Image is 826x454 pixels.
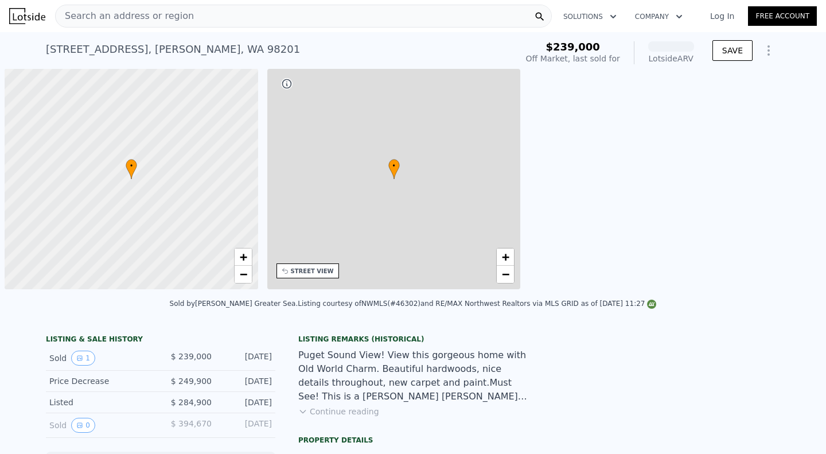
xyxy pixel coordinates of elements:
div: Price Decrease [49,375,151,387]
div: Sold by [PERSON_NAME] Greater Sea . [170,300,298,308]
span: Search an address or region [56,9,194,23]
a: Zoom out [497,266,514,283]
span: + [502,250,509,264]
button: SAVE [712,40,753,61]
a: Free Account [748,6,817,26]
div: [DATE] [221,351,272,366]
span: + [239,250,247,264]
span: $ 239,000 [171,352,212,361]
button: View historical data [71,351,95,366]
div: Sold [49,418,151,433]
img: NWMLS Logo [647,300,656,309]
button: Solutions [554,6,626,27]
span: − [239,267,247,281]
a: Log In [696,10,748,22]
img: Lotside [9,8,45,24]
div: Lotside ARV [648,53,694,64]
a: Zoom out [235,266,252,283]
div: • [126,159,137,179]
div: [DATE] [221,397,272,408]
div: [STREET_ADDRESS] , [PERSON_NAME] , WA 98201 [46,41,300,57]
div: • [388,159,400,179]
div: STREET VIEW [291,267,334,275]
button: Show Options [757,39,780,62]
span: $ 284,900 [171,398,212,407]
div: Listing Remarks (Historical) [298,335,528,344]
span: • [388,161,400,171]
button: View historical data [71,418,95,433]
div: Puget Sound View! View this gorgeous home with Old World Charm. Beautiful hardwoods, nice details... [298,348,528,403]
span: − [502,267,509,281]
div: Off Market, last sold for [526,53,620,64]
div: Property details [298,436,528,445]
div: [DATE] [221,418,272,433]
div: Listed [49,397,151,408]
a: Zoom in [497,249,514,266]
div: [DATE] [221,375,272,387]
span: $ 249,900 [171,377,212,386]
button: Company [626,6,692,27]
button: Continue reading [298,406,379,417]
div: Listing courtesy of NWMLS (#46302) and RE/MAX Northwest Realtors via MLS GRID as of [DATE] 11:27 [298,300,656,308]
a: Zoom in [235,249,252,266]
span: $239,000 [546,41,600,53]
span: $ 394,670 [171,419,212,428]
div: LISTING & SALE HISTORY [46,335,275,346]
div: Sold [49,351,151,366]
span: • [126,161,137,171]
